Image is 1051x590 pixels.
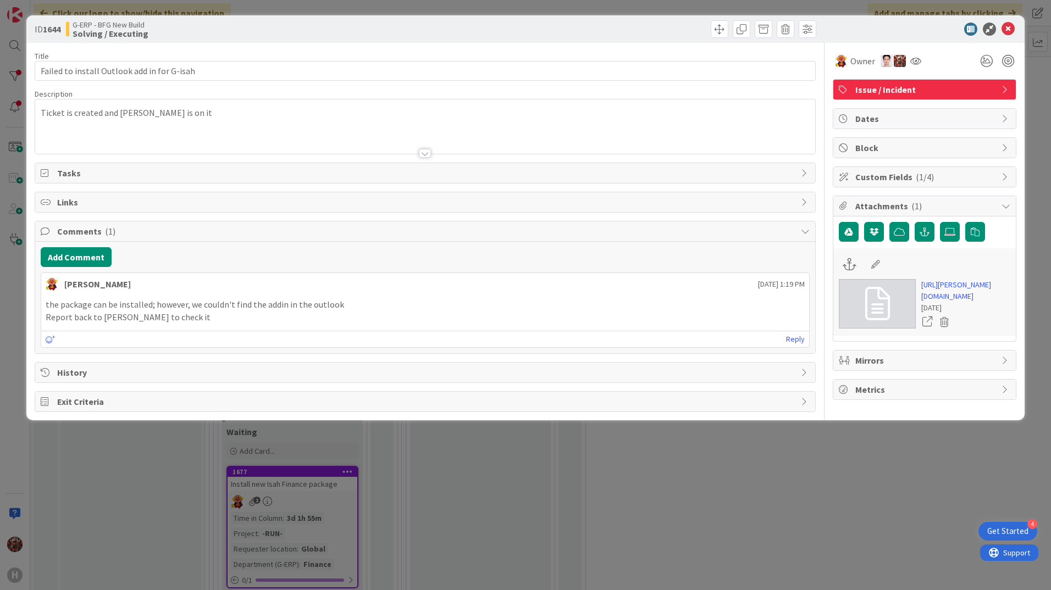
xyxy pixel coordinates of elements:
[73,20,148,29] span: G-ERP - BFG New Build
[46,311,805,324] p: Report back to [PERSON_NAME] to check it
[23,2,50,15] span: Support
[1027,519,1037,529] div: 4
[855,141,996,154] span: Block
[786,332,805,346] a: Reply
[855,83,996,96] span: Issue / Incident
[855,354,996,367] span: Mirrors
[64,277,131,291] div: [PERSON_NAME]
[855,170,996,183] span: Custom Fields
[987,526,1028,537] div: Get Started
[41,107,810,119] p: Ticket is created and [PERSON_NAME] is on it
[911,201,922,211] span: ( 1 )
[921,315,933,329] a: Open
[105,226,115,237] span: ( 1 )
[850,54,875,68] span: Owner
[41,247,112,267] button: Add Comment
[835,54,848,68] img: LC
[978,522,1037,541] div: Open Get Started checklist, remaining modules: 4
[916,171,934,182] span: ( 1/4 )
[57,366,795,379] span: History
[46,277,59,291] img: LC
[881,55,893,67] img: ll
[35,61,816,81] input: type card name here...
[855,383,996,396] span: Metrics
[855,112,996,125] span: Dates
[35,89,73,99] span: Description
[894,55,906,67] img: JK
[921,279,1010,302] a: [URL][PERSON_NAME][DOMAIN_NAME]
[855,199,996,213] span: Attachments
[57,196,795,209] span: Links
[35,51,49,61] label: Title
[73,29,148,38] b: Solving / Executing
[758,279,805,290] span: [DATE] 1:19 PM
[57,395,795,408] span: Exit Criteria
[46,298,805,311] p: the package can be installed; however, we couldn't find the addin in the outlook
[35,23,60,36] span: ID
[43,24,60,35] b: 1644
[921,302,1010,314] div: [DATE]
[57,166,795,180] span: Tasks
[57,225,795,238] span: Comments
